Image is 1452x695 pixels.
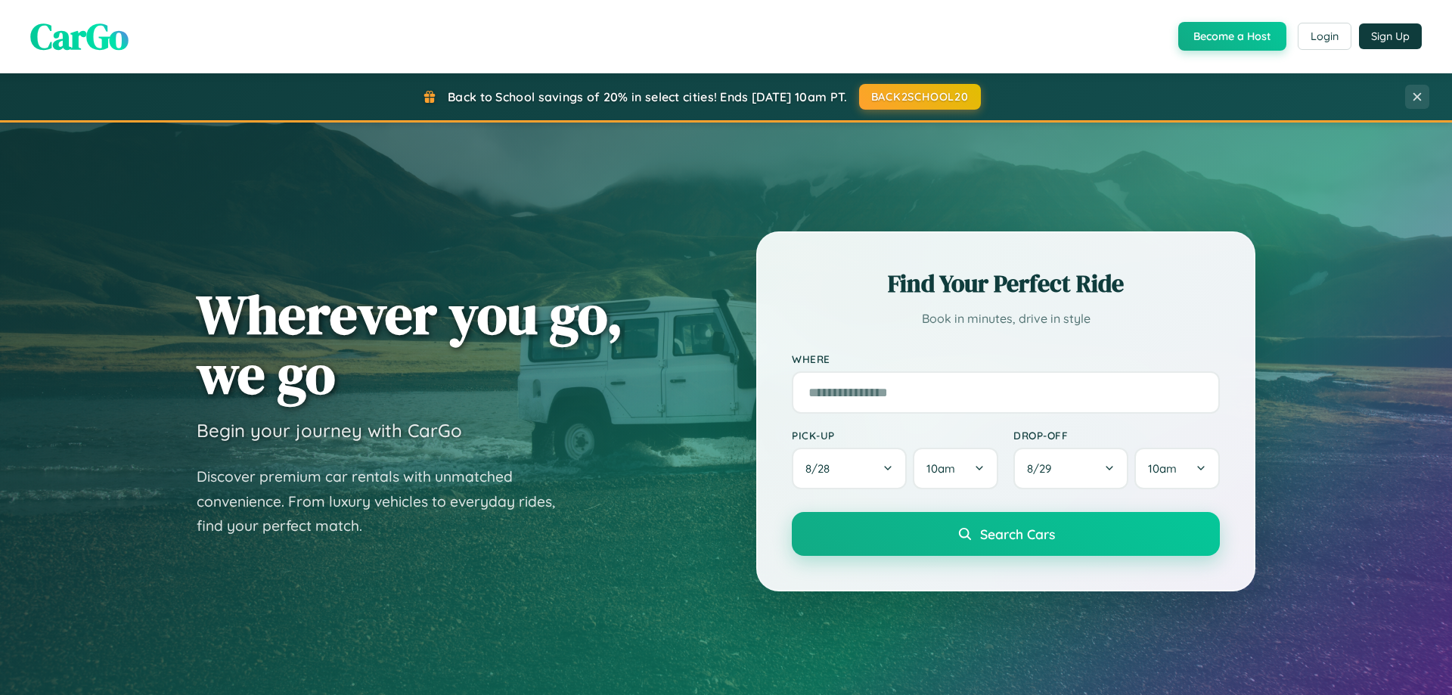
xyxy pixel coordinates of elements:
span: 10am [1148,461,1177,476]
p: Discover premium car rentals with unmatched convenience. From luxury vehicles to everyday rides, ... [197,464,575,538]
span: CarGo [30,11,129,61]
p: Book in minutes, drive in style [792,308,1220,330]
label: Where [792,352,1220,365]
h2: Find Your Perfect Ride [792,267,1220,300]
button: 8/28 [792,448,907,489]
label: Drop-off [1013,429,1220,442]
label: Pick-up [792,429,998,442]
button: Become a Host [1178,22,1286,51]
span: Search Cars [980,526,1055,542]
span: Back to School savings of 20% in select cities! Ends [DATE] 10am PT. [448,89,847,104]
button: 10am [913,448,998,489]
span: 8 / 28 [805,461,837,476]
button: Sign Up [1359,23,1422,49]
button: Search Cars [792,512,1220,556]
h1: Wherever you go, we go [197,284,623,404]
button: BACK2SCHOOL20 [859,84,981,110]
button: 8/29 [1013,448,1128,489]
span: 8 / 29 [1027,461,1059,476]
span: 10am [926,461,955,476]
h3: Begin your journey with CarGo [197,419,462,442]
button: 10am [1134,448,1220,489]
button: Login [1298,23,1351,50]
